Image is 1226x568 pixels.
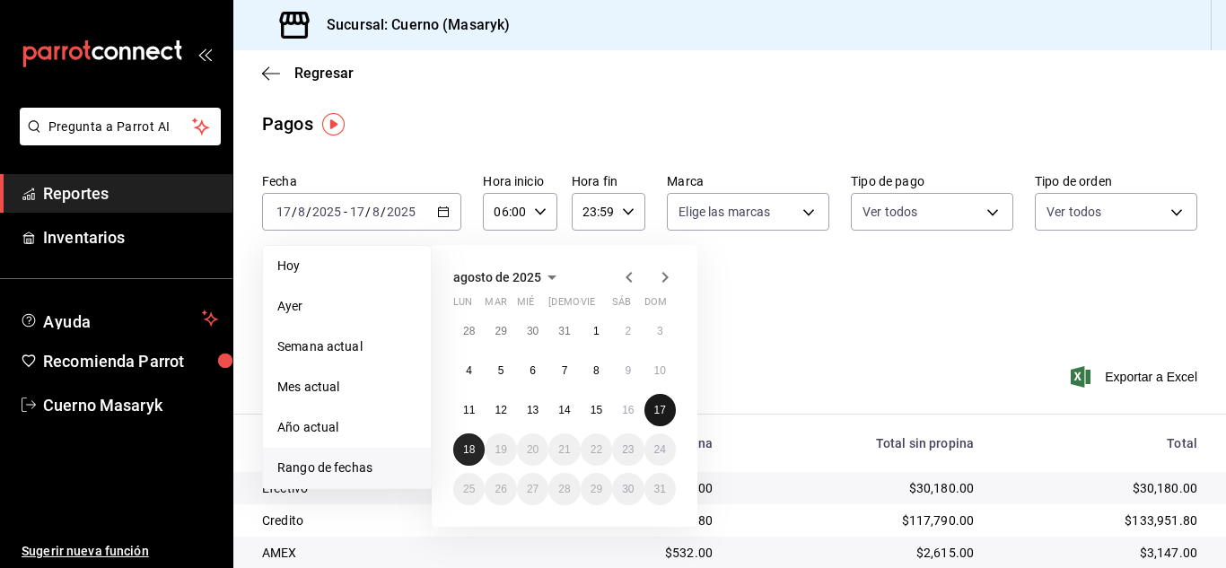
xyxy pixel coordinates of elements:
abbr: 23 de agosto de 2025 [622,443,634,456]
input: -- [349,205,365,219]
span: / [381,205,386,219]
button: Pregunta a Parrot AI [20,108,221,145]
abbr: 29 de julio de 2025 [495,325,506,337]
span: Rango de fechas [277,459,416,477]
span: Semana actual [277,337,416,356]
input: ---- [386,205,416,219]
button: 26 de agosto de 2025 [485,473,516,505]
div: $117,790.00 [741,511,974,529]
button: 17 de agosto de 2025 [644,394,676,426]
div: Pagos [262,110,313,137]
span: Ver todos [1046,203,1101,221]
abbr: 8 de agosto de 2025 [593,364,600,377]
label: Hora inicio [483,175,556,188]
abbr: sábado [612,296,631,315]
span: Cuerno Masaryk [43,393,218,417]
button: 1 de agosto de 2025 [581,315,612,347]
div: AMEX [262,544,520,562]
input: ---- [311,205,342,219]
span: / [306,205,311,219]
button: 10 de agosto de 2025 [644,354,676,387]
input: -- [297,205,306,219]
span: Inventarios [43,225,218,249]
div: $532.00 [548,544,713,562]
div: Credito [262,511,520,529]
button: 8 de agosto de 2025 [581,354,612,387]
abbr: 24 de agosto de 2025 [654,443,666,456]
abbr: 7 de agosto de 2025 [562,364,568,377]
label: Tipo de orden [1035,175,1197,188]
abbr: 3 de agosto de 2025 [657,325,663,337]
abbr: 6 de agosto de 2025 [530,364,536,377]
span: Ver todos [863,203,917,221]
abbr: 21 de agosto de 2025 [558,443,570,456]
button: 7 de agosto de 2025 [548,354,580,387]
button: 11 de agosto de 2025 [453,394,485,426]
button: 23 de agosto de 2025 [612,433,644,466]
abbr: 25 de agosto de 2025 [463,483,475,495]
div: Total sin propina [741,436,974,450]
abbr: 30 de julio de 2025 [527,325,539,337]
div: $3,147.00 [1003,544,1197,562]
abbr: 18 de agosto de 2025 [463,443,475,456]
span: Sugerir nueva función [22,542,218,561]
abbr: 31 de julio de 2025 [558,325,570,337]
div: $133,951.80 [1003,511,1197,529]
abbr: jueves [548,296,654,315]
button: Exportar a Excel [1074,366,1197,388]
label: Marca [667,175,829,188]
button: 12 de agosto de 2025 [485,394,516,426]
button: 28 de julio de 2025 [453,315,485,347]
button: 9 de agosto de 2025 [612,354,644,387]
button: agosto de 2025 [453,267,563,288]
button: 16 de agosto de 2025 [612,394,644,426]
span: Pregunta a Parrot AI [48,118,193,136]
abbr: 11 de agosto de 2025 [463,404,475,416]
span: agosto de 2025 [453,270,541,284]
abbr: 19 de agosto de 2025 [495,443,506,456]
span: Elige las marcas [679,203,770,221]
abbr: 14 de agosto de 2025 [558,404,570,416]
button: 5 de agosto de 2025 [485,354,516,387]
span: Ayuda [43,308,195,329]
button: 28 de agosto de 2025 [548,473,580,505]
abbr: 27 de agosto de 2025 [527,483,539,495]
button: 30 de julio de 2025 [517,315,548,347]
button: 4 de agosto de 2025 [453,354,485,387]
label: Fecha [262,175,461,188]
button: 2 de agosto de 2025 [612,315,644,347]
abbr: domingo [644,296,667,315]
abbr: viernes [581,296,595,315]
div: $30,180.00 [741,479,974,497]
button: 29 de agosto de 2025 [581,473,612,505]
abbr: 12 de agosto de 2025 [495,404,506,416]
button: 22 de agosto de 2025 [581,433,612,466]
span: Recomienda Parrot [43,349,218,373]
button: 15 de agosto de 2025 [581,394,612,426]
button: 31 de julio de 2025 [548,315,580,347]
button: 30 de agosto de 2025 [612,473,644,505]
label: Tipo de pago [851,175,1013,188]
span: Reportes [43,181,218,205]
button: 21 de agosto de 2025 [548,433,580,466]
input: -- [276,205,292,219]
span: / [292,205,297,219]
button: 19 de agosto de 2025 [485,433,516,466]
button: 25 de agosto de 2025 [453,473,485,505]
button: 27 de agosto de 2025 [517,473,548,505]
span: Año actual [277,418,416,437]
abbr: 5 de agosto de 2025 [498,364,504,377]
h3: Sucursal: Cuerno (Masaryk) [312,14,510,36]
span: - [344,205,347,219]
abbr: lunes [453,296,472,315]
img: Tooltip marker [322,113,345,135]
abbr: 22 de agosto de 2025 [591,443,602,456]
button: Regresar [262,65,354,82]
abbr: 30 de agosto de 2025 [622,483,634,495]
abbr: 31 de agosto de 2025 [654,483,666,495]
abbr: 28 de agosto de 2025 [558,483,570,495]
abbr: 16 de agosto de 2025 [622,404,634,416]
div: Total [1003,436,1197,450]
span: Mes actual [277,378,416,397]
span: Hoy [277,257,416,275]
